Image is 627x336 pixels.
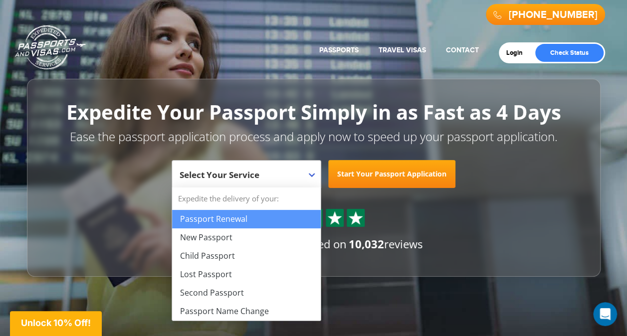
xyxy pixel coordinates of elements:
[172,302,321,321] li: Passport Name Change
[15,25,86,70] a: Passports & [DOMAIN_NAME]
[21,318,91,328] span: Unlock 10% Off!
[379,46,426,54] a: Travel Visas
[172,187,321,210] strong: Expedite the delivery of your:
[172,187,321,321] li: Expedite the delivery of your:
[49,128,578,145] p: Ease the passport application process and apply now to speed up your passport application.
[348,210,363,225] img: Sprite St
[172,247,321,265] li: Child Passport
[180,169,259,180] span: Select Your Service
[172,210,321,228] li: Passport Renewal
[506,49,530,57] a: Login
[319,46,359,54] a: Passports
[10,311,102,336] div: Unlock 10% Off!
[328,160,455,188] a: Start Your Passport Application
[535,44,604,62] a: Check Status
[172,265,321,284] li: Lost Passport
[300,236,347,251] span: based on
[172,284,321,302] li: Second Passport
[172,160,321,188] span: Select Your Service
[180,164,311,192] span: Select Your Service
[509,9,598,21] a: [PHONE_NUMBER]
[327,210,342,225] img: Sprite St
[172,228,321,247] li: New Passport
[49,101,578,123] h1: Expedite Your Passport Simply in as Fast as 4 Days
[349,236,422,251] span: reviews
[593,302,617,326] iframe: Intercom live chat
[349,236,384,251] strong: 10,032
[446,46,479,54] a: Contact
